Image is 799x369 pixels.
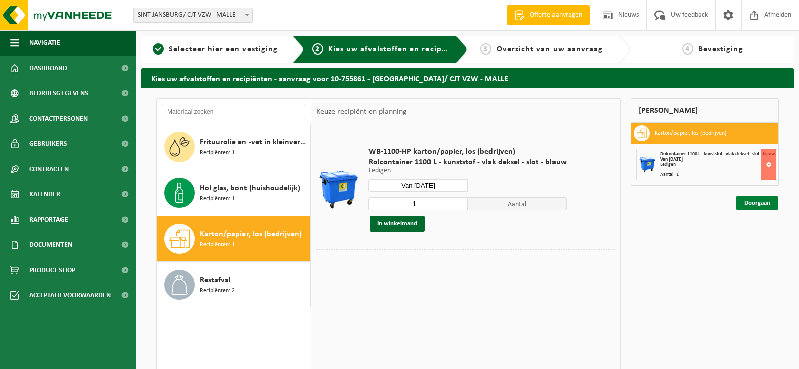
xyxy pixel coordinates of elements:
span: Aantal [468,197,567,210]
span: Rolcontainer 1100 L - kunststof - vlak deksel - slot - blauw [368,157,567,167]
div: Ledigen [660,162,776,167]
input: Selecteer datum [368,179,468,192]
span: Restafval [200,274,231,286]
span: SINT-JANSBURG/ CJT VZW - MALLE [134,8,252,22]
span: 1 [153,43,164,55]
span: Kalender [29,182,60,207]
span: Frituurolie en -vet in kleinverpakking [200,136,308,148]
span: Contactpersonen [29,106,88,131]
span: Recipiënten: 2 [200,286,235,296]
span: 3 [480,43,491,55]
span: Gebruikers [29,131,67,156]
button: In winkelmand [370,216,425,232]
a: Offerte aanvragen [507,5,590,25]
h3: Karton/papier, los (bedrijven) [655,125,727,141]
span: Documenten [29,232,72,257]
span: Contracten [29,156,69,182]
span: SINT-JANSBURG/ CJT VZW - MALLE [133,8,253,23]
div: [PERSON_NAME] [631,98,779,123]
span: WB-1100-HP karton/papier, los (bedrijven) [368,147,567,157]
p: Ledigen [368,167,567,174]
div: Aantal: 1 [660,172,776,177]
span: 4 [682,43,693,55]
span: Bevestiging [698,45,743,54]
span: Overzicht van uw aanvraag [497,45,603,54]
button: Restafval Recipiënten: 2 [157,262,311,307]
h2: Kies uw afvalstoffen en recipiënten - aanvraag voor 10-755861 - [GEOGRAPHIC_DATA]/ CJT VZW - MALLE [141,68,794,88]
span: Bedrijfsgegevens [29,81,88,106]
span: Acceptatievoorwaarden [29,283,111,308]
span: Dashboard [29,56,67,81]
span: Hol glas, bont (huishoudelijk) [200,182,300,194]
button: Frituurolie en -vet in kleinverpakking Recipiënten: 1 [157,124,311,170]
span: Product Shop [29,257,75,283]
span: Recipiënten: 1 [200,240,235,250]
span: Recipiënten: 1 [200,148,235,158]
span: Rapportage [29,207,68,232]
span: Karton/papier, los (bedrijven) [200,228,302,240]
button: Hol glas, bont (huishoudelijk) Recipiënten: 1 [157,170,311,216]
span: Kies uw afvalstoffen en recipiënten [328,45,467,54]
div: Keuze recipiënt en planning [311,99,412,124]
strong: Van [DATE] [660,156,683,162]
a: Doorgaan [736,196,778,210]
span: Offerte aanvragen [527,10,585,20]
span: Rolcontainer 1100 L - kunststof - vlak deksel - slot - blauw [660,151,775,157]
a: 1Selecteer hier een vestiging [146,43,284,56]
span: Recipiënten: 1 [200,194,235,204]
span: 2 [312,43,323,55]
button: Karton/papier, los (bedrijven) Recipiënten: 1 [157,216,311,262]
input: Materiaal zoeken [162,104,305,119]
span: Selecteer hier een vestiging [169,45,278,54]
span: Navigatie [29,30,60,56]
